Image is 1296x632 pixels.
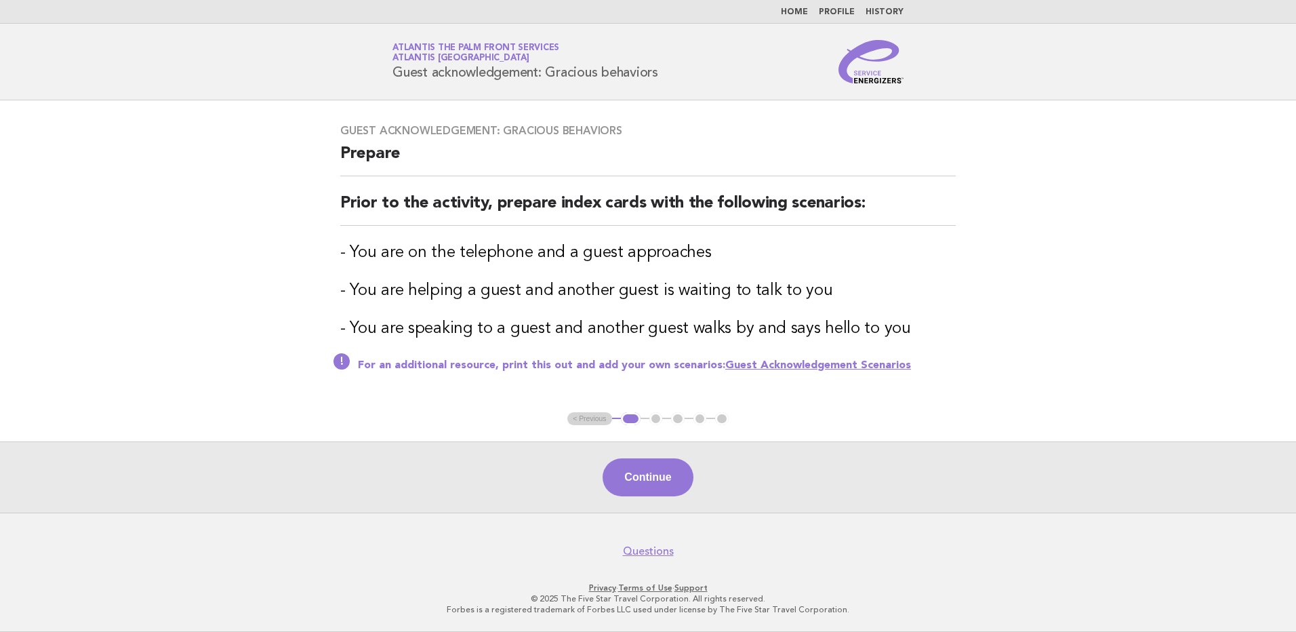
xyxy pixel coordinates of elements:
[340,280,956,302] h3: - You are helping a guest and another guest is waiting to talk to you
[603,458,693,496] button: Continue
[340,124,956,138] h3: Guest acknowledgement: Gracious behaviors
[340,193,956,226] h2: Prior to the activity, prepare index cards with the following scenarios:
[781,8,808,16] a: Home
[589,583,616,593] a: Privacy
[618,583,672,593] a: Terms of Use
[674,583,708,593] a: Support
[233,593,1063,604] p: © 2025 The Five Star Travel Corporation. All rights reserved.
[340,143,956,176] h2: Prepare
[621,412,641,426] button: 1
[392,44,658,79] h1: Guest acknowledgement: Gracious behaviors
[623,545,674,558] a: Questions
[838,40,904,83] img: Service Energizers
[819,8,855,16] a: Profile
[358,359,956,372] p: For an additional resource, print this out and add your own scenarios:
[340,242,956,264] h3: - You are on the telephone and a guest approaches
[392,54,529,63] span: Atlantis [GEOGRAPHIC_DATA]
[340,318,956,340] h3: - You are speaking to a guest and another guest walks by and says hello to you
[392,43,559,62] a: Atlantis The Palm Front ServicesAtlantis [GEOGRAPHIC_DATA]
[233,582,1063,593] p: · ·
[866,8,904,16] a: History
[233,604,1063,615] p: Forbes is a registered trademark of Forbes LLC used under license by The Five Star Travel Corpora...
[725,360,911,371] a: Guest Acknowledgement Scenarios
